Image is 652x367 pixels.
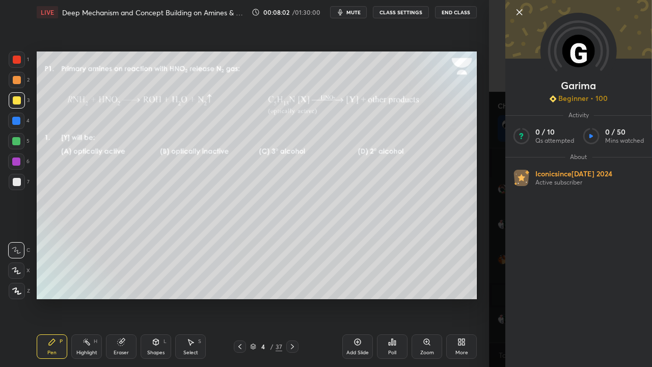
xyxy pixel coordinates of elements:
[605,127,644,137] p: 0 / 50
[270,344,274,350] div: /
[183,350,198,355] div: Select
[535,137,574,145] p: Qs attempted
[346,350,369,355] div: Add Slide
[37,6,58,18] div: LIVE
[563,111,594,119] span: Activity
[258,344,268,350] div: 4
[164,339,167,344] div: L
[558,94,608,103] p: Beginner • 100
[60,339,63,344] div: P
[94,339,97,344] div: H
[147,350,165,355] div: Shapes
[565,153,592,161] span: About
[8,153,30,170] div: 6
[535,178,612,187] p: Active subscriber
[276,342,282,351] div: 37
[420,350,434,355] div: Zoom
[198,339,201,344] div: S
[535,127,574,137] p: 0 / 10
[76,350,97,355] div: Highlight
[9,51,29,68] div: 1
[9,92,30,109] div: 3
[8,133,30,149] div: 5
[47,350,57,355] div: Pen
[535,169,612,178] p: Iconic since [DATE] 2024
[388,350,396,355] div: Poll
[346,9,361,16] span: mute
[114,350,129,355] div: Eraser
[455,350,468,355] div: More
[62,8,248,17] h4: Deep Mechanism and Concept Building on Amines & N-Containing Compounds - 10
[9,283,30,299] div: Z
[562,35,595,67] img: 9705889fc0054e91940a71c6b3673521.jpg
[605,137,644,145] p: Mins watched
[435,6,477,18] button: End Class
[8,113,30,129] div: 4
[9,72,30,88] div: 2
[8,242,30,258] div: C
[9,174,30,190] div: 7
[330,6,367,18] button: mute
[561,82,596,90] p: Garima
[373,6,429,18] button: CLASS SETTINGS
[549,95,556,102] img: Learner_Badge_beginner_1_8b307cf2a0.svg
[8,263,30,279] div: X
